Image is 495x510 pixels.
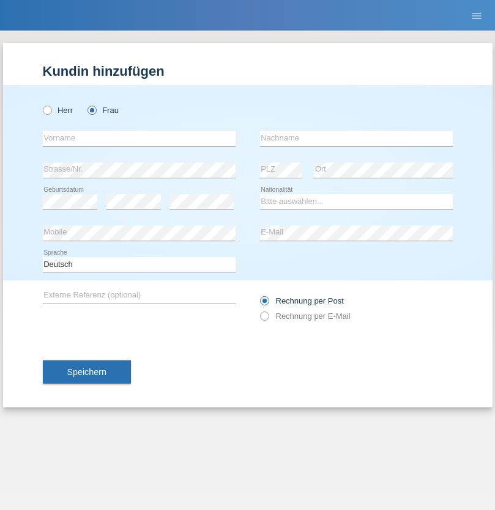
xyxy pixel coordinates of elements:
a: menu [464,12,489,19]
label: Frau [87,106,119,115]
button: Speichern [43,360,131,384]
i: menu [471,10,483,22]
input: Rechnung per Post [260,296,268,311]
h1: Kundin hinzufügen [43,64,453,79]
input: Frau [87,106,95,114]
label: Herr [43,106,73,115]
span: Speichern [67,367,106,377]
label: Rechnung per E-Mail [260,311,351,321]
label: Rechnung per Post [260,296,344,305]
input: Rechnung per E-Mail [260,311,268,327]
input: Herr [43,106,51,114]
